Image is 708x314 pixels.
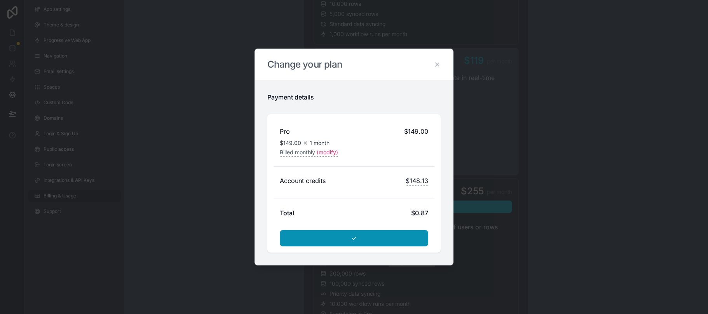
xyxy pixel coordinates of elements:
span: Billed monthly [280,148,315,156]
span: $149.00 [280,139,301,147]
span: (modify) [317,148,338,156]
span: $148.13 [406,176,428,186]
span: $149.00 [404,127,428,136]
span: 1 month [310,139,330,147]
div: $0.87 [411,208,428,218]
h2: Payment details [267,92,314,102]
h2: Change your plan [267,58,441,71]
h2: Account credits [280,176,326,186]
h2: Pro [280,127,290,136]
h2: Total [280,208,294,218]
button: Billed monthly(modify) [280,148,338,157]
